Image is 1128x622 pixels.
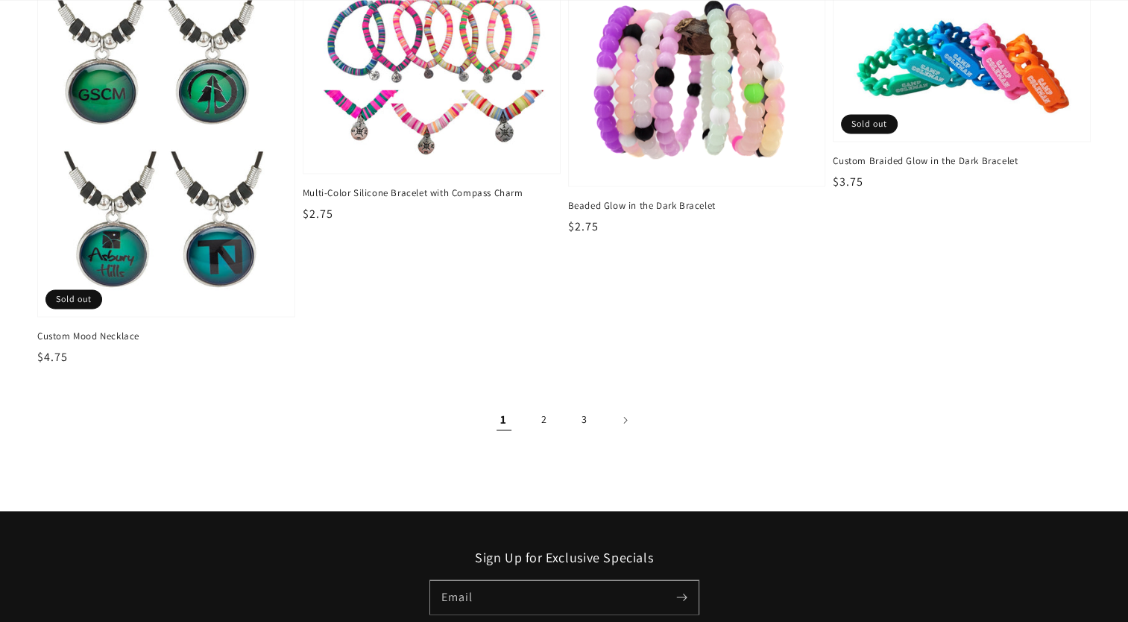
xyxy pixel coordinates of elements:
a: Next page [608,403,641,436]
span: Sold out [841,114,898,133]
span: Custom Braided Glow in the Dark Bracelet [833,154,1091,168]
span: Multi-Color Silicone Bracelet with Compass Charm [303,186,561,200]
span: $2.75 [303,206,333,222]
span: Custom Mood Necklace [37,330,295,343]
span: Beaded Glow in the Dark Bracelet [568,199,826,213]
nav: Pagination [37,403,1091,436]
button: Subscribe [666,580,699,613]
span: $4.75 [37,349,68,365]
h2: Sign Up for Exclusive Specials [37,548,1091,565]
span: $2.75 [568,219,599,234]
span: Page 1 [488,403,520,436]
a: Page 3 [568,403,601,436]
a: Page 2 [528,403,561,436]
span: $3.75 [833,174,863,189]
span: Sold out [45,289,102,309]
